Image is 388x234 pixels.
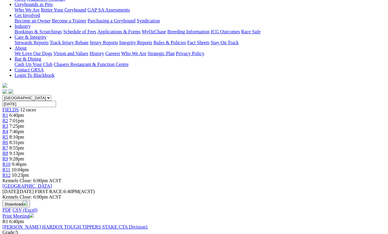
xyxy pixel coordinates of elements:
a: R5 [2,134,8,140]
a: Purchasing a Greyhound [88,18,135,23]
a: ICG Outcomes [211,29,240,34]
a: Who We Are [121,51,146,56]
a: Track Injury Rebate [50,40,89,45]
span: Kennels Close: 6:00pm ACST [2,178,61,183]
a: About [15,45,27,51]
a: Become an Owner [15,18,51,23]
a: Breeding Information [167,29,209,34]
div: Bar & Dining [15,62,386,67]
a: R1 [2,113,8,118]
button: Download [2,200,30,207]
a: R7 [2,145,8,150]
a: FIELDS [2,107,19,112]
span: 8:31pm [9,140,24,145]
div: Industry [15,29,386,35]
span: 6:40pm [9,219,24,224]
a: PDF [2,207,11,213]
a: Integrity Reports [119,40,152,45]
span: 6:40PM(ACST) [35,189,95,194]
span: 10:04pm [12,167,29,172]
a: We Love Our Dogs [15,51,52,56]
span: 8:55pm [9,145,24,150]
a: R2 [2,118,8,123]
a: Bookings & Scratchings [15,29,62,34]
span: 10:23pm [12,173,29,178]
a: Stay On Track [211,40,239,45]
a: Care & Integrity [15,35,47,40]
a: GAP SA Assessments [88,7,130,12]
span: 7:01pm [9,118,24,123]
span: 6:40pm [9,113,24,118]
span: 9:46pm [12,162,27,167]
a: Careers [105,51,120,56]
input: Select date [2,101,56,107]
a: Who We Are [15,7,40,12]
span: 7:46pm [9,129,24,134]
a: R11 [2,167,10,172]
a: Stewards Reports [15,40,48,45]
span: [DATE] [2,189,18,194]
span: 9:13pm [9,151,24,156]
a: Vision and Values [53,51,88,56]
a: Contact GRSA [15,67,44,72]
div: About [15,51,386,56]
a: Fact Sheets [187,40,209,45]
a: R6 [2,140,8,145]
a: Chasers Restaurant & Function Centre [54,62,129,67]
a: Applications & Forms [97,29,141,34]
a: CSV (Excel) [12,207,37,213]
img: download.svg [23,201,28,206]
a: [GEOGRAPHIC_DATA] [2,183,52,189]
span: 7:25pm [9,124,24,129]
a: Rules & Policies [153,40,186,45]
a: Become a Trainer [52,18,86,23]
a: Bar & Dining [15,56,41,61]
img: twitter.svg [8,89,13,94]
a: Retire Your Greyhound [41,7,86,12]
a: R9 [2,156,8,161]
a: R4 [2,129,8,134]
a: Print Meeting [2,213,34,219]
a: [PERSON_NAME] HARDOX TOUGH TIPPERS STAKE CTA Division1 [2,224,148,229]
a: Strategic Plan [148,51,175,56]
div: Kennels Close: 6:00pm ACST [2,194,386,200]
span: 12 races [20,107,36,112]
a: Schedule of Fees [63,29,96,34]
img: printer.svg [29,213,34,218]
div: Care & Integrity [15,40,386,45]
a: Greyhounds as Pets [15,2,53,7]
a: R3 [2,124,8,129]
span: R1 [2,219,8,224]
div: Get Involved [15,18,386,24]
a: Cash Up Your Club [15,62,52,67]
a: Race Safe [241,29,260,34]
a: R10 [2,162,11,167]
a: Privacy Policy [176,51,204,56]
img: logo-grsa-white.png [2,83,7,88]
div: Download [2,207,386,213]
a: R12 [2,173,11,178]
a: Injury Reports [90,40,118,45]
a: Industry [15,24,31,29]
a: History [89,51,104,56]
span: FIRST RACE: [35,189,63,194]
span: 9:28pm [9,156,24,161]
a: Get Involved [15,13,40,18]
a: R8 [2,151,8,156]
span: [DATE] [2,189,34,194]
a: Login To Blackbook [15,73,55,78]
span: 8:10pm [9,134,24,140]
